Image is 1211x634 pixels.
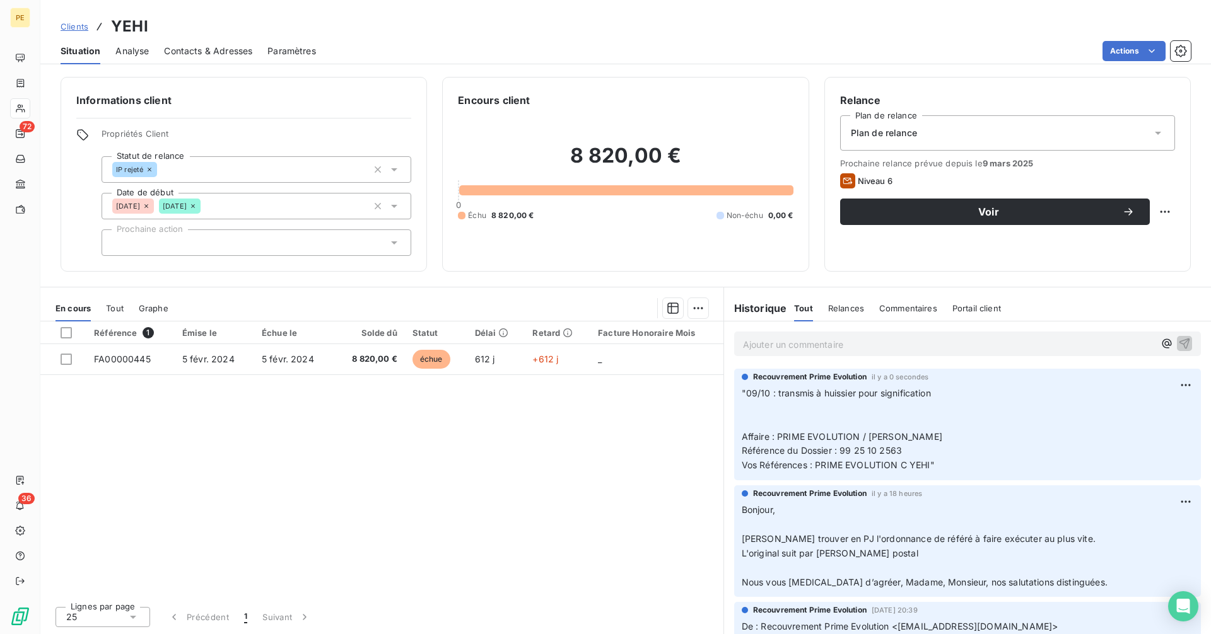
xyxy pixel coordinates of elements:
button: Actions [1103,41,1166,61]
button: Suivant [255,604,319,630]
span: Niveau 6 [858,176,892,186]
span: 9 mars 2025 [983,158,1034,168]
span: Tout [794,303,813,313]
span: Paramètres [267,45,316,57]
span: FA00000445 [94,354,151,364]
div: Émise le [182,328,247,338]
span: Analyse [115,45,149,57]
h6: Historique [724,301,787,316]
span: [DATE] [163,202,187,210]
h6: Informations client [76,93,411,108]
span: Prochaine relance prévue depuis le [840,158,1175,168]
span: Situation [61,45,100,57]
h3: YEHI [111,15,148,38]
span: Affaire : PRIME EVOLUTION / [PERSON_NAME] [742,431,942,442]
span: 1 [143,327,154,338]
span: 1 [244,611,247,623]
span: Contacts & Adresses [164,45,252,57]
span: +612 j [532,354,558,364]
span: _ [598,354,602,364]
span: 72 [20,121,35,132]
span: Portail client [952,303,1001,313]
span: [DATE] [116,202,140,210]
span: [PERSON_NAME] trouver en PJ l'ordonnance de référé à faire exécuter au plus vite. [742,533,1096,544]
span: échue [412,350,450,369]
span: 8 820,00 € [491,210,534,221]
div: Open Intercom Messenger [1168,591,1198,621]
span: IP rejeté [116,166,143,173]
button: Voir [840,199,1150,225]
span: Relances [828,303,864,313]
div: Référence [94,327,167,338]
span: il y a 0 secondes [872,373,929,381]
img: Logo LeanPay [10,606,30,626]
span: Commentaires [879,303,937,313]
span: Échu [468,210,486,221]
span: Non-échu [727,210,763,221]
h2: 8 820,00 € [458,143,793,181]
span: 5 févr. 2024 [182,354,235,364]
span: Nous vous [MEDICAL_DATA] d’agréer, Madame, Monsieur, nos salutations distinguées. [742,577,1108,587]
a: Clients [61,20,88,33]
div: Solde dû [341,328,397,338]
span: "09/10 : transmis à huissier pour signification [742,388,931,398]
span: Propriétés Client [102,129,411,146]
div: Retard [532,328,583,338]
input: Ajouter une valeur [201,200,211,212]
span: 612 j [475,354,495,364]
div: PE [10,8,30,28]
span: 36 [18,493,35,504]
span: Recouvrement Prime Evolution [753,371,867,383]
span: Graphe [139,303,168,313]
div: Échue le [262,328,326,338]
span: 8 820,00 € [341,353,397,366]
button: Précédent [160,604,237,630]
span: Recouvrement Prime Evolution [753,604,867,616]
span: il y a 18 heures [872,490,922,497]
span: Bonjour, [742,504,775,515]
div: Facture Honoraire Mois [598,328,716,338]
span: 0 [456,200,461,210]
span: [DATE] 20:39 [872,606,918,614]
input: Ajouter une valeur [112,237,122,248]
h6: Relance [840,93,1175,108]
span: Plan de relance [851,127,917,139]
span: 25 [66,611,77,623]
span: En cours [56,303,91,313]
span: Référence du Dossier : 99 25 10 2563 [742,445,902,456]
span: Vos Références : PRIME EVOLUTION C YEHI" [742,459,935,470]
span: Tout [106,303,124,313]
div: Statut [412,328,460,338]
input: Ajouter une valeur [157,164,167,175]
div: Délai [475,328,518,338]
span: 5 févr. 2024 [262,354,314,364]
span: Clients [61,21,88,32]
span: Recouvrement Prime Evolution [753,488,867,499]
span: Voir [855,207,1122,217]
span: 0,00 € [768,210,793,221]
span: L'original suit par [PERSON_NAME] postal [742,548,918,558]
span: De : Recouvrement Prime Evolution <[EMAIL_ADDRESS][DOMAIN_NAME]> [742,621,1058,631]
button: 1 [237,604,255,630]
h6: Encours client [458,93,530,108]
